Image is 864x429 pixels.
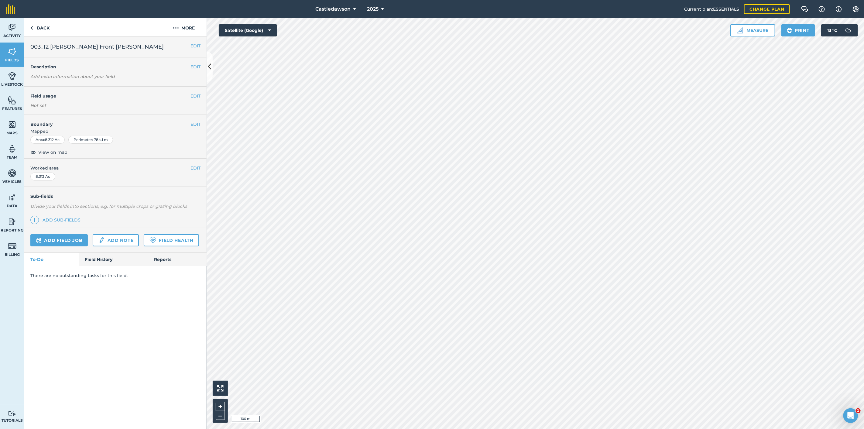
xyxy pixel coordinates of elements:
[24,253,79,266] a: To-Do
[818,6,825,12] img: A question mark icon
[30,93,190,99] h4: Field usage
[36,237,42,244] img: svg+xml;base64,PD94bWwgdmVyc2lvbj0iMS4wIiBlbmNvZGluZz0idXRmLTgiPz4KPCEtLSBHZW5lcmF0b3I6IEFkb2JlIE...
[190,63,201,70] button: EDIT
[24,115,190,128] h4: Boundary
[161,18,207,36] button: More
[216,402,225,411] button: +
[190,121,201,128] button: EDIT
[30,149,36,156] img: svg+xml;base64,PHN2ZyB4bWxucz0iaHR0cDovL3d3dy53My5vcmcvMjAwMC9zdmciIHdpZHRoPSIxOCIgaGVpZ2h0PSIyNC...
[98,237,105,244] img: svg+xml;base64,PD94bWwgdmVyc2lvbj0iMS4wIiBlbmNvZGluZz0idXRmLTgiPz4KPCEtLSBHZW5lcmF0b3I6IEFkb2JlIE...
[30,43,164,51] span: 003_12 [PERSON_NAME] Front [PERSON_NAME]
[842,24,854,36] img: svg+xml;base64,PD94bWwgdmVyc2lvbj0iMS4wIiBlbmNvZGluZz0idXRmLTgiPz4KPCEtLSBHZW5lcmF0b3I6IEFkb2JlIE...
[8,169,16,178] img: svg+xml;base64,PD94bWwgdmVyc2lvbj0iMS4wIiBlbmNvZGluZz0idXRmLTgiPz4KPCEtLSBHZW5lcmF0b3I6IEFkb2JlIE...
[821,24,858,36] button: 13 °C
[781,24,815,36] button: Print
[8,120,16,129] img: svg+xml;base64,PHN2ZyB4bWxucz0iaHR0cDovL3d3dy53My5vcmcvMjAwMC9zdmciIHdpZHRoPSI1NiIgaGVpZ2h0PSI2MC...
[190,43,201,49] button: EDIT
[30,204,187,209] em: Divide your fields into sections, e.g. for multiple crops or grazing blocks
[8,193,16,202] img: svg+xml;base64,PD94bWwgdmVyc2lvbj0iMS4wIiBlbmNvZGluZz0idXRmLTgiPz4KPCEtLSBHZW5lcmF0b3I6IEFkb2JlIE...
[8,217,16,226] img: svg+xml;base64,PD94bWwgdmVyc2lvbj0iMS4wIiBlbmNvZGluZz0idXRmLTgiPz4KPCEtLSBHZW5lcmF0b3I6IEFkb2JlIE...
[8,144,16,153] img: svg+xml;base64,PD94bWwgdmVyc2lvbj0iMS4wIiBlbmNvZGluZz0idXRmLTgiPz4KPCEtLSBHZW5lcmF0b3I6IEFkb2JlIE...
[93,234,139,246] a: Add note
[367,5,379,13] span: 2025
[190,93,201,99] button: EDIT
[30,165,201,171] span: Worked area
[8,242,16,251] img: svg+xml;base64,PD94bWwgdmVyc2lvbj0iMS4wIiBlbmNvZGluZz0idXRmLTgiPz4KPCEtLSBHZW5lcmF0b3I6IEFkb2JlIE...
[852,6,859,12] img: A cog icon
[827,24,837,36] span: 13 ° C
[684,6,739,12] span: Current plan : ESSENTIALS
[173,24,179,32] img: svg+xml;base64,PHN2ZyB4bWxucz0iaHR0cDovL3d3dy53My5vcmcvMjAwMC9zdmciIHdpZHRoPSIyMCIgaGVpZ2h0PSIyNC...
[8,96,16,105] img: svg+xml;base64,PHN2ZyB4bWxucz0iaHR0cDovL3d3dy53My5vcmcvMjAwMC9zdmciIHdpZHRoPSI1NiIgaGVpZ2h0PSI2MC...
[148,253,207,266] a: Reports
[30,173,55,180] div: 8.312 Ac
[744,4,790,14] a: Change plan
[38,149,67,156] span: View on map
[801,6,808,12] img: Two speech bubbles overlapping with the left bubble in the forefront
[30,272,201,279] p: There are no outstanding tasks for this field.
[30,149,67,156] button: View on map
[8,71,16,81] img: svg+xml;base64,PD94bWwgdmVyc2lvbj0iMS4wIiBlbmNvZGluZz0idXRmLTgiPz4KPCEtLSBHZW5lcmF0b3I6IEFkb2JlIE...
[315,5,351,13] span: Castledawson
[33,216,37,224] img: svg+xml;base64,PHN2ZyB4bWxucz0iaHR0cDovL3d3dy53My5vcmcvMjAwMC9zdmciIHdpZHRoPSIxNCIgaGVpZ2h0PSIyNC...
[30,216,83,224] a: Add sub-fields
[24,193,207,200] h4: Sub-fields
[8,411,16,417] img: svg+xml;base64,PD94bWwgdmVyc2lvbj0iMS4wIiBlbmNvZGluZz0idXRmLTgiPz4KPCEtLSBHZW5lcmF0b3I6IEFkb2JlIE...
[24,128,207,135] span: Mapped
[836,5,842,13] img: svg+xml;base64,PHN2ZyB4bWxucz0iaHR0cDovL3d3dy53My5vcmcvMjAwMC9zdmciIHdpZHRoPSIxNyIgaGVpZ2h0PSIxNy...
[30,102,201,108] div: Not set
[216,411,225,420] button: –
[79,253,148,266] a: Field History
[787,27,793,34] img: svg+xml;base64,PHN2ZyB4bWxucz0iaHR0cDovL3d3dy53My5vcmcvMjAwMC9zdmciIHdpZHRoPSIxOSIgaGVpZ2h0PSIyNC...
[30,136,65,144] div: Area : 8.312 Ac
[30,234,88,246] a: Add field job
[8,47,16,56] img: svg+xml;base64,PHN2ZyB4bWxucz0iaHR0cDovL3d3dy53My5vcmcvMjAwMC9zdmciIHdpZHRoPSI1NiIgaGVpZ2h0PSI2MC...
[8,23,16,32] img: svg+xml;base64,PD94bWwgdmVyc2lvbj0iMS4wIiBlbmNvZGluZz0idXRmLTgiPz4KPCEtLSBHZW5lcmF0b3I6IEFkb2JlIE...
[6,4,15,14] img: fieldmargin Logo
[856,408,861,413] span: 1
[737,27,743,33] img: Ruler icon
[144,234,199,246] a: Field Health
[219,24,277,36] button: Satellite (Google)
[30,63,201,70] h4: Description
[24,18,56,36] a: Back
[843,408,858,423] iframe: Intercom live chat
[68,136,113,144] div: Perimeter : 784.1 m
[217,385,224,392] img: Four arrows, one pointing top left, one top right, one bottom right and the last bottom left
[30,74,115,79] em: Add extra information about your field
[730,24,775,36] button: Measure
[190,165,201,171] button: EDIT
[30,24,33,32] img: svg+xml;base64,PHN2ZyB4bWxucz0iaHR0cDovL3d3dy53My5vcmcvMjAwMC9zdmciIHdpZHRoPSI5IiBoZWlnaHQ9IjI0Ii...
